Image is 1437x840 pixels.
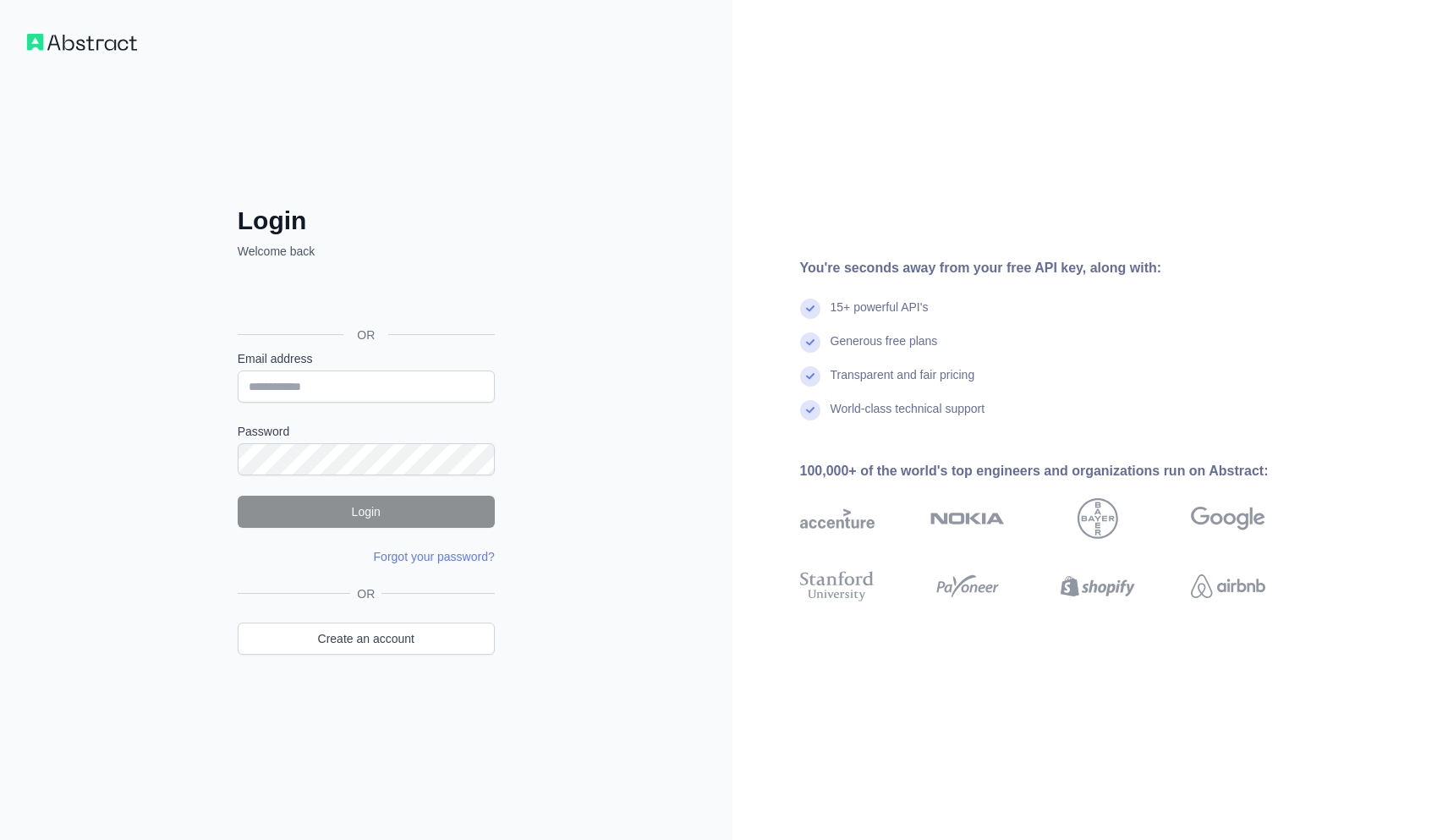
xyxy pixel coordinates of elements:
[350,585,381,602] span: OR
[238,278,491,316] div: Über Google anmelden. Wird in neuem Tab geöffnet.
[1061,568,1135,605] img: shopify
[27,34,137,51] img: Workflow
[374,550,495,563] a: Forgot your password?
[238,423,495,440] label: Password
[800,568,875,605] img: stanford university
[800,299,820,319] img: check mark
[238,243,495,260] p: Welcome back
[930,568,1005,605] img: payoneer
[800,258,1319,278] div: You're seconds away from your free API key, along with:
[800,332,820,353] img: check mark
[800,400,820,420] img: check mark
[800,461,1319,481] div: 100,000+ of the world's top engineers and organizations run on Abstract:
[238,623,495,655] a: Create an account
[800,498,875,539] img: accenture
[1191,498,1265,539] img: google
[800,366,820,387] img: check mark
[229,278,500,316] iframe: Schaltfläche „Über Google anmelden“
[238,206,495,236] h2: Login
[930,498,1005,539] img: nokia
[831,332,938,366] div: Generous free plans
[1078,498,1118,539] img: bayer
[343,327,388,343] span: OR
[831,366,975,400] div: Transparent and fair pricing
[238,350,495,367] label: Email address
[831,299,929,332] div: 15+ powerful API's
[1191,568,1265,605] img: airbnb
[238,496,495,528] button: Login
[831,400,985,434] div: World-class technical support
